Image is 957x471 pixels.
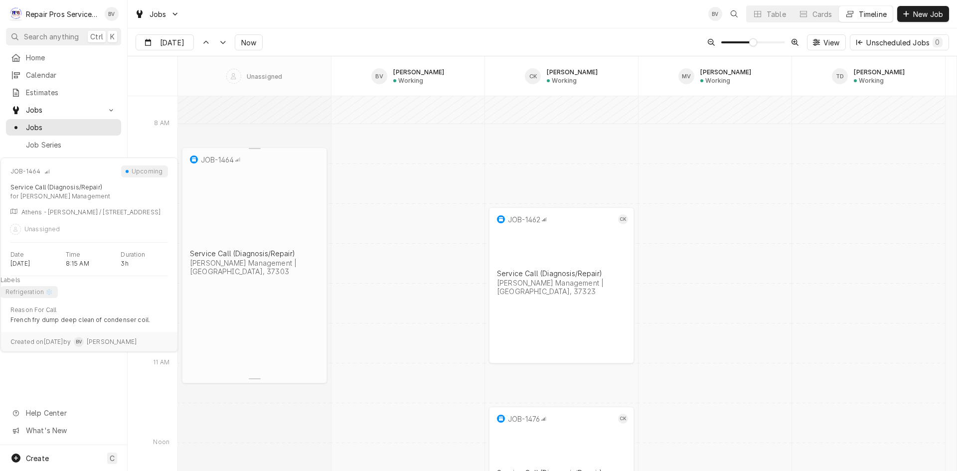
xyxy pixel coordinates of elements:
span: Job Series [26,140,116,150]
p: 3h [121,260,128,268]
div: Refrigeration ❄️ [4,288,54,296]
span: Invoices [26,156,116,166]
div: Brian Volker's Avatar [708,7,722,21]
span: New Job [911,9,945,19]
a: Home [6,49,121,66]
div: R [9,7,23,21]
div: CK [618,414,628,424]
div: Caleb Kvale's Avatar [525,68,541,84]
div: Repair Pros Services Inc [26,9,99,19]
div: JOB-1464 [10,167,40,175]
span: [PERSON_NAME] [87,338,137,346]
a: Go to Jobs [6,102,121,118]
div: MV [678,68,694,84]
div: CK [525,68,541,84]
div: Timeline [859,9,887,19]
button: Search anythingCtrlK [6,28,121,45]
div: for [PERSON_NAME] Management [10,192,168,200]
div: Caleb Kvale's Avatar [618,214,628,224]
div: [PERSON_NAME] Management | [GEOGRAPHIC_DATA], 37303 [190,259,319,276]
a: Job Series [6,137,121,153]
div: 11 AM [148,358,174,369]
button: Now [235,34,263,50]
span: What's New [26,425,115,436]
div: Upcoming [130,167,164,175]
div: Cards [812,9,832,19]
span: Search anything [24,31,79,42]
div: Brian Volker's Avatar [371,68,387,84]
div: BV [708,7,722,21]
span: Calendar [26,70,116,80]
p: Reason For Call [10,306,56,314]
div: Table [767,9,786,19]
span: C [110,453,115,464]
div: 8 AM [149,119,174,130]
div: [PERSON_NAME] [854,68,905,76]
span: Ctrl [90,31,103,42]
button: View [807,34,846,50]
div: Service Call (Diagnosis/Repair) [190,249,319,258]
span: Help Center [26,408,115,418]
p: Labels [0,276,20,284]
div: Mindy Volker's Avatar [678,68,694,84]
div: Noon [148,438,174,449]
div: Unassigned [247,73,283,80]
a: Jobs [6,119,121,136]
button: New Job [897,6,949,22]
p: Athens - [PERSON_NAME] / [STREET_ADDRESS] [21,208,161,216]
div: BV [74,337,84,347]
div: SPACE for context menu [128,56,177,96]
div: SPACE for context menu [178,56,946,96]
div: JOB-1464 [201,156,234,164]
span: Home [26,52,116,63]
a: Estimates [6,84,121,101]
div: [PERSON_NAME] Management | [GEOGRAPHIC_DATA], 37323 [497,279,626,296]
span: Estimates [26,87,116,98]
div: [PERSON_NAME] [547,68,598,76]
p: [DATE] [10,260,30,268]
div: Brian Volker's Avatar [105,7,119,21]
span: Jobs [150,9,166,19]
div: Unscheduled Jobs [866,37,943,48]
div: JOB-1476 [508,415,540,423]
div: Brian Volker's Avatar [74,337,84,347]
a: Go to Help Center [6,405,121,421]
button: [DATE] [136,34,194,50]
div: Service Call (Diagnosis/Repair) [497,269,626,278]
div: Tim Daugherty's Avatar [832,68,848,84]
div: Working [552,77,577,84]
a: Invoices [6,153,121,169]
p: 8:15 AM [66,260,89,268]
p: Date [10,251,24,259]
div: Repair Pros Services Inc's Avatar [9,7,23,21]
div: CK [618,214,628,224]
p: French fry dump deep clean of condenser coil. [10,316,150,324]
span: Create [26,454,49,463]
div: Service Call (Diagnosis/Repair) [10,183,102,191]
div: [PERSON_NAME] [393,68,444,76]
div: Caleb Kvale's Avatar [618,414,628,424]
div: Working [705,77,730,84]
div: TD [832,68,848,84]
div: 0 [935,37,941,47]
span: Created on [DATE] by [10,338,71,346]
div: Working [859,77,884,84]
span: Jobs [26,105,101,115]
span: K [110,31,115,42]
a: Go to Jobs [131,6,183,22]
span: Jobs [26,122,116,133]
div: Working [398,77,423,84]
a: Go to What's New [6,422,121,439]
span: View [821,37,842,48]
div: [PERSON_NAME] [700,68,751,76]
p: Time [66,251,81,259]
p: Duration [121,251,145,259]
button: Unscheduled Jobs0 [850,34,949,50]
span: Now [239,37,258,48]
a: Calendar [6,67,121,83]
span: Unassigned [24,225,60,233]
div: BV [371,68,387,84]
div: JOB-1462 [508,215,540,224]
div: BV [105,7,119,21]
button: Open search [726,6,742,22]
